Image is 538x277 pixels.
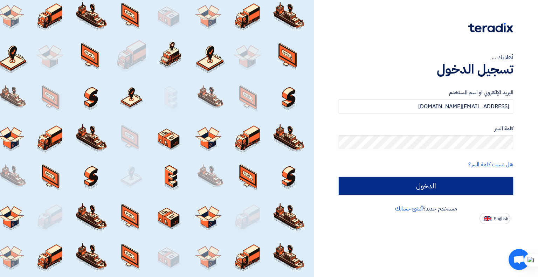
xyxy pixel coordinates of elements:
[480,213,510,224] button: English
[339,99,513,113] input: أدخل بريد العمل الإلكتروني او اسم المستخدم الخاص بك ...
[339,125,513,133] label: كلمة السر
[339,205,513,213] div: مستخدم جديد؟
[339,53,513,62] div: أهلا بك ...
[509,249,530,270] div: Open chat
[468,23,513,33] img: Teradix logo
[468,160,513,169] a: هل نسيت كلمة السر؟
[395,205,423,213] a: أنشئ حسابك
[494,216,508,221] span: English
[484,216,491,221] img: en-US.png
[339,62,513,77] h1: تسجيل الدخول
[339,89,513,97] label: البريد الإلكتروني او اسم المستخدم
[339,177,513,195] input: الدخول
